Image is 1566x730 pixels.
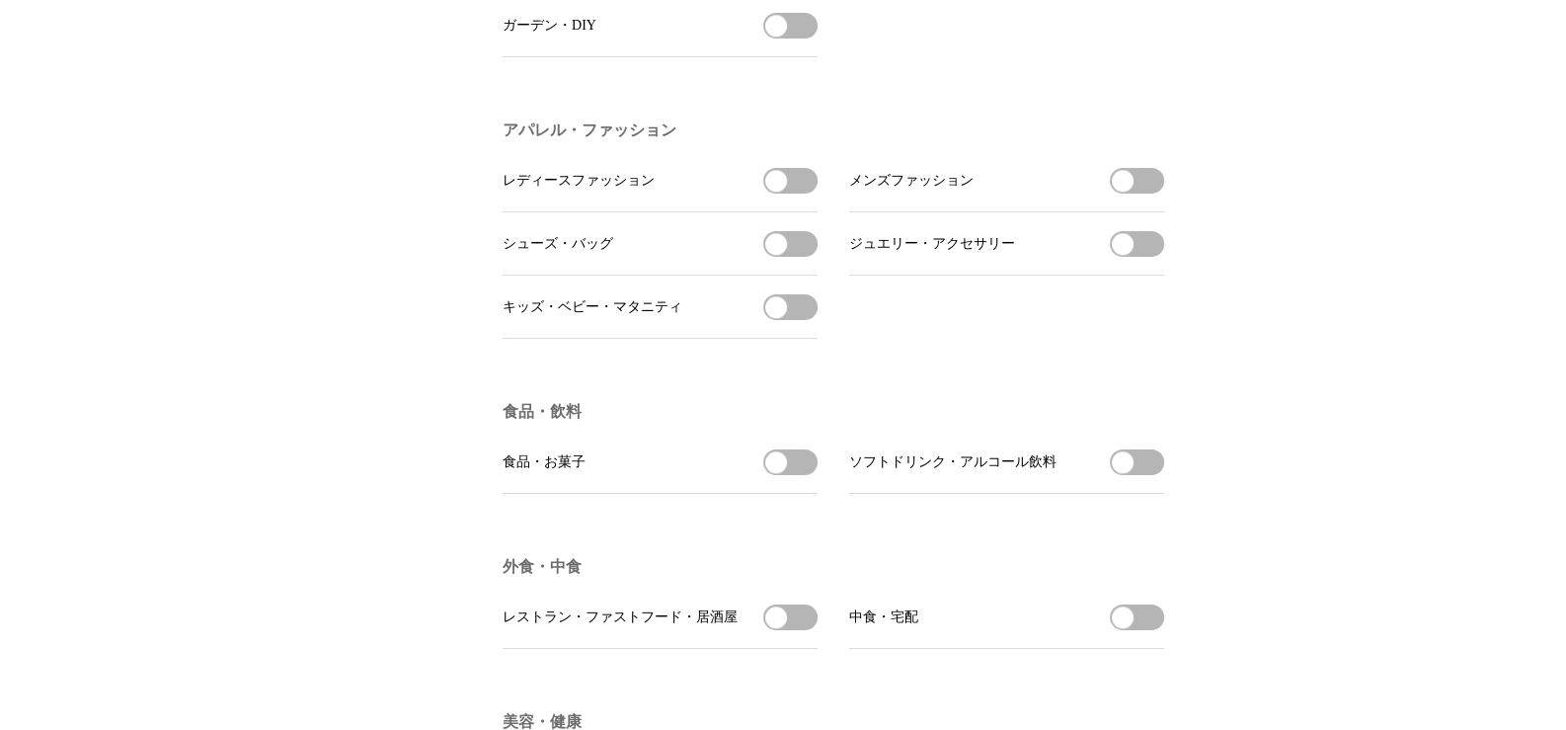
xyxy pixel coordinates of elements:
span: 食品・お菓子 [503,453,586,471]
h3: 食品・飲料 [503,402,1164,423]
h3: 外食・中食 [503,557,1164,578]
span: ジュエリー・アクセサリー [849,235,1015,253]
span: ガーデン・DIY [503,17,596,35]
span: ソフトドリンク・アルコール飲料 [849,453,1057,471]
h3: アパレル・ファッション [503,121,1164,141]
span: 中食・宅配 [849,608,918,626]
span: キッズ・ベビー・マタニティ [503,298,682,316]
span: レディースファッション [503,172,655,190]
span: シューズ・バッグ [503,235,613,253]
span: メンズファッション [849,172,974,190]
span: レストラン・ファストフード・居酒屋 [503,608,738,626]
